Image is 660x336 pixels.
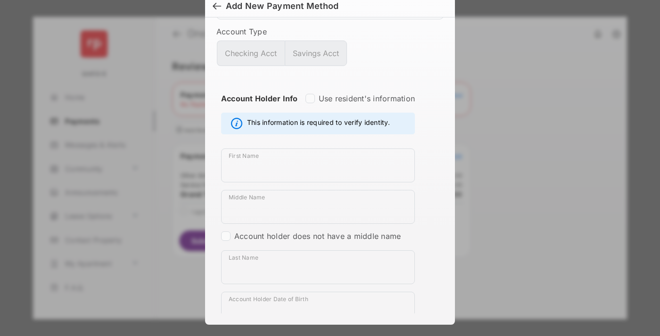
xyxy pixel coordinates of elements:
div: Add New Payment Method [226,1,338,11]
button: Savings Acct [285,41,347,66]
label: Account holder does not have a middle name [234,231,401,241]
label: Account Type [216,27,444,36]
label: Use resident's information [319,94,415,103]
button: Checking Acct [217,41,285,66]
strong: Account Holder Info [221,94,298,120]
span: This information is required to verify identity. [247,118,390,129]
